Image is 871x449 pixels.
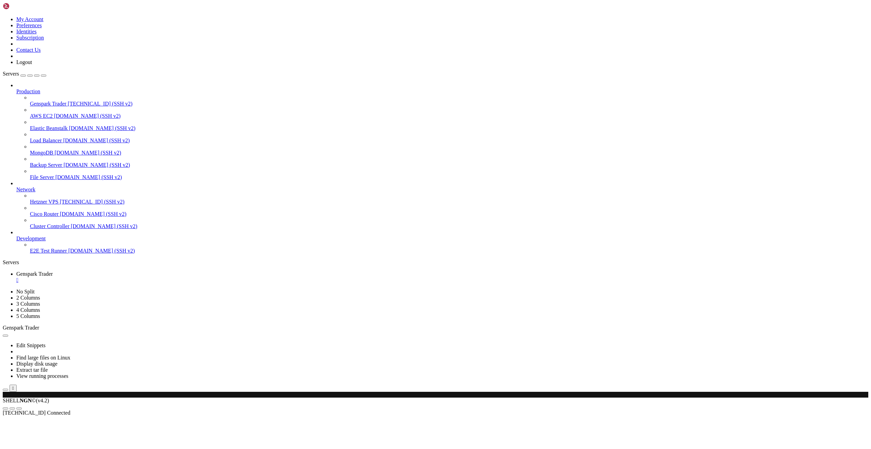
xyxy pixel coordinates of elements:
[16,187,868,193] a: Network
[30,199,59,205] span: Hetzner VPS
[16,313,40,319] a: 5 Columns
[30,211,59,217] span: Cisco Router
[16,229,868,254] li: Development
[30,125,868,131] a: Elastic Beanstalk [DOMAIN_NAME] (SSH v2)
[30,199,868,205] a: Hetzner VPS [TECHNICAL_ID] (SSH v2)
[30,150,868,156] a: MongoDB [DOMAIN_NAME] (SSH v2)
[60,199,125,205] span: [TECHNICAL_ID] (SSH v2)
[30,107,868,119] li: AWS EC2 [DOMAIN_NAME] (SSH v2)
[16,89,40,94] span: Production
[30,150,53,156] span: MongoDB
[30,223,69,229] span: Cluster Controller
[16,277,868,283] a: 
[16,361,57,367] a: Display disk usage
[30,174,54,180] span: File Server
[30,223,868,229] a: Cluster Controller [DOMAIN_NAME] (SSH v2)
[16,16,44,22] a: My Account
[54,150,121,156] span: [DOMAIN_NAME] (SSH v2)
[30,131,868,144] li: Load Balancer [DOMAIN_NAME] (SSH v2)
[10,385,17,392] button: 
[16,373,68,379] a: View running processes
[16,187,35,192] span: Network
[68,248,135,254] span: [DOMAIN_NAME] (SSH v2)
[30,242,868,254] li: E2E Test Runner [DOMAIN_NAME] (SSH v2)
[30,125,68,131] span: Elastic Beanstalk
[30,113,53,119] span: AWS EC2
[16,271,868,283] a: Genspark Trader
[16,289,35,294] a: No Split
[16,29,37,34] a: Identities
[30,217,868,229] li: Cluster Controller [DOMAIN_NAME] (SSH v2)
[3,71,46,77] a: Servers
[16,307,40,313] a: 4 Columns
[30,162,868,168] a: Backup Server [DOMAIN_NAME] (SSH v2)
[30,193,868,205] li: Hetzner VPS [TECHNICAL_ID] (SSH v2)
[30,138,62,143] span: Load Balancer
[16,367,48,373] a: Extract tar file
[30,168,868,180] li: File Server [DOMAIN_NAME] (SSH v2)
[3,259,868,266] div: Servers
[3,71,19,77] span: Servers
[3,325,39,331] span: Genspark Trader
[16,342,46,348] a: Edit Snippets
[60,211,127,217] span: [DOMAIN_NAME] (SSH v2)
[16,35,44,41] a: Subscription
[16,22,42,28] a: Preferences
[30,174,868,180] a: File Server [DOMAIN_NAME] (SSH v2)
[30,205,868,217] li: Cisco Router [DOMAIN_NAME] (SSH v2)
[30,138,868,144] a: Load Balancer [DOMAIN_NAME] (SSH v2)
[30,101,66,107] span: Genspark Trader
[16,180,868,229] li: Network
[71,223,137,229] span: [DOMAIN_NAME] (SSH v2)
[12,386,14,391] div: 
[16,89,868,95] a: Production
[30,101,868,107] a: Genspark Trader [TECHNICAL_ID] (SSH v2)
[69,125,136,131] span: [DOMAIN_NAME] (SSH v2)
[16,236,868,242] a: Development
[16,271,53,277] span: Genspark Trader
[54,113,121,119] span: [DOMAIN_NAME] (SSH v2)
[30,119,868,131] li: Elastic Beanstalk [DOMAIN_NAME] (SSH v2)
[16,59,32,65] a: Logout
[16,301,40,307] a: 3 Columns
[16,295,40,301] a: 2 Columns
[16,47,41,53] a: Contact Us
[3,3,42,10] img: Shellngn
[30,113,868,119] a: AWS EC2 [DOMAIN_NAME] (SSH v2)
[16,355,70,360] a: Find large files on Linux
[64,162,130,168] span: [DOMAIN_NAME] (SSH v2)
[30,95,868,107] li: Genspark Trader [TECHNICAL_ID] (SSH v2)
[30,156,868,168] li: Backup Server [DOMAIN_NAME] (SSH v2)
[30,248,868,254] a: E2E Test Runner [DOMAIN_NAME] (SSH v2)
[55,174,122,180] span: [DOMAIN_NAME] (SSH v2)
[63,138,130,143] span: [DOMAIN_NAME] (SSH v2)
[68,101,132,107] span: [TECHNICAL_ID] (SSH v2)
[16,236,46,241] span: Development
[30,144,868,156] li: MongoDB [DOMAIN_NAME] (SSH v2)
[30,162,62,168] span: Backup Server
[16,82,868,180] li: Production
[30,211,868,217] a: Cisco Router [DOMAIN_NAME] (SSH v2)
[30,248,67,254] span: E2E Test Runner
